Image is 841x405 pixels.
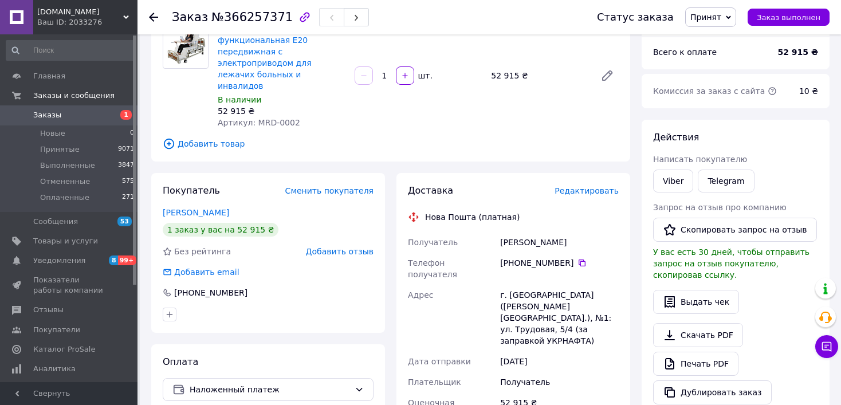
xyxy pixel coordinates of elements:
[172,10,208,24] span: Заказ
[653,170,693,192] a: Viber
[653,132,699,143] span: Действия
[33,344,95,355] span: Каталог ProSale
[163,26,208,66] img: Кровать медицинская функциональная E20 передвижная с электроприводом для лежачих больных и инвалидов
[120,110,132,120] span: 1
[33,364,76,374] span: Аналитика
[130,128,134,139] span: 0
[498,372,621,392] div: Получатель
[690,13,721,22] span: Принят
[40,192,89,203] span: Оплаченные
[173,266,241,278] div: Добавить email
[408,378,461,387] span: Плательщик
[596,64,619,87] a: Редактировать
[653,86,777,96] span: Комиссия за заказ с сайта
[118,255,137,265] span: 99+
[40,160,95,171] span: Выполненные
[40,144,80,155] span: Принятые
[500,257,619,269] div: [PHONE_NUMBER]
[698,170,754,192] a: Telegram
[597,11,674,23] div: Статус заказа
[162,266,241,278] div: Добавить email
[40,128,65,139] span: Новые
[117,217,132,226] span: 53
[33,275,106,296] span: Показатели работы компании
[218,105,345,117] div: 52 915 ₴
[653,218,817,242] button: Скопировать запрос на отзыв
[408,238,458,247] span: Получатель
[653,203,787,212] span: Запрос на отзыв про компанию
[778,48,819,57] b: 52 915 ₴
[163,223,278,237] div: 1 заказ у вас на 52 915 ₴
[498,285,621,351] div: г. [GEOGRAPHIC_DATA] ([PERSON_NAME][GEOGRAPHIC_DATA].), №1: ул. Трудовая, 5/4 (за заправкой УКРНА...
[33,91,115,101] span: Заказы и сообщения
[163,208,229,217] a: [PERSON_NAME]
[653,48,717,57] span: Всего к оплате
[408,357,471,366] span: Дата отправки
[33,217,78,227] span: Сообщения
[33,71,65,81] span: Главная
[37,17,137,27] div: Ваш ID: 2033276
[757,13,820,22] span: Заказ выполнен
[118,144,134,155] span: 9071
[122,176,134,187] span: 575
[190,383,350,396] span: Наложенный платеж
[33,325,80,335] span: Покупатели
[6,40,135,61] input: Поиск
[408,258,457,279] span: Телефон получателя
[498,351,621,372] div: [DATE]
[149,11,158,23] div: Вернуться назад
[555,186,619,195] span: Редактировать
[218,24,312,91] a: Кровать медицинская функциональная E20 передвижная с электроприводом для лежачих больных и инвалидов
[653,155,747,164] span: Написать покупателю
[408,185,453,196] span: Доставка
[33,255,85,266] span: Уведомления
[653,323,743,347] a: Скачать PDF
[653,247,809,280] span: У вас есть 30 дней, чтобы отправить запрос на отзыв покупателю, скопировав ссылку.
[653,352,738,376] a: Печать PDF
[653,380,772,404] button: Дублировать заказ
[118,160,134,171] span: 3847
[486,68,591,84] div: 52 915 ₴
[408,290,433,300] span: Адрес
[653,290,739,314] button: Выдать чек
[37,7,123,17] span: INETMED.COM.UA
[109,255,118,265] span: 8
[218,118,300,127] span: Артикул: MRD-0002
[33,236,98,246] span: Товары и услуги
[173,287,249,298] div: [PHONE_NUMBER]
[748,9,830,26] button: Заказ выполнен
[422,211,522,223] div: Нова Пошта (платная)
[498,232,621,253] div: [PERSON_NAME]
[33,110,61,120] span: Заказы
[285,186,374,195] span: Сменить покупателя
[306,247,374,256] span: Добавить отзыв
[40,176,90,187] span: Отмененные
[415,70,434,81] div: шт.
[792,78,825,104] div: 10 ₴
[163,356,198,367] span: Оплата
[163,137,619,150] span: Добавить товар
[174,247,231,256] span: Без рейтинга
[815,335,838,358] button: Чат с покупателем
[122,192,134,203] span: 271
[33,305,64,315] span: Отзывы
[211,10,293,24] span: №366257371
[163,185,220,196] span: Покупатель
[218,95,261,104] span: В наличии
